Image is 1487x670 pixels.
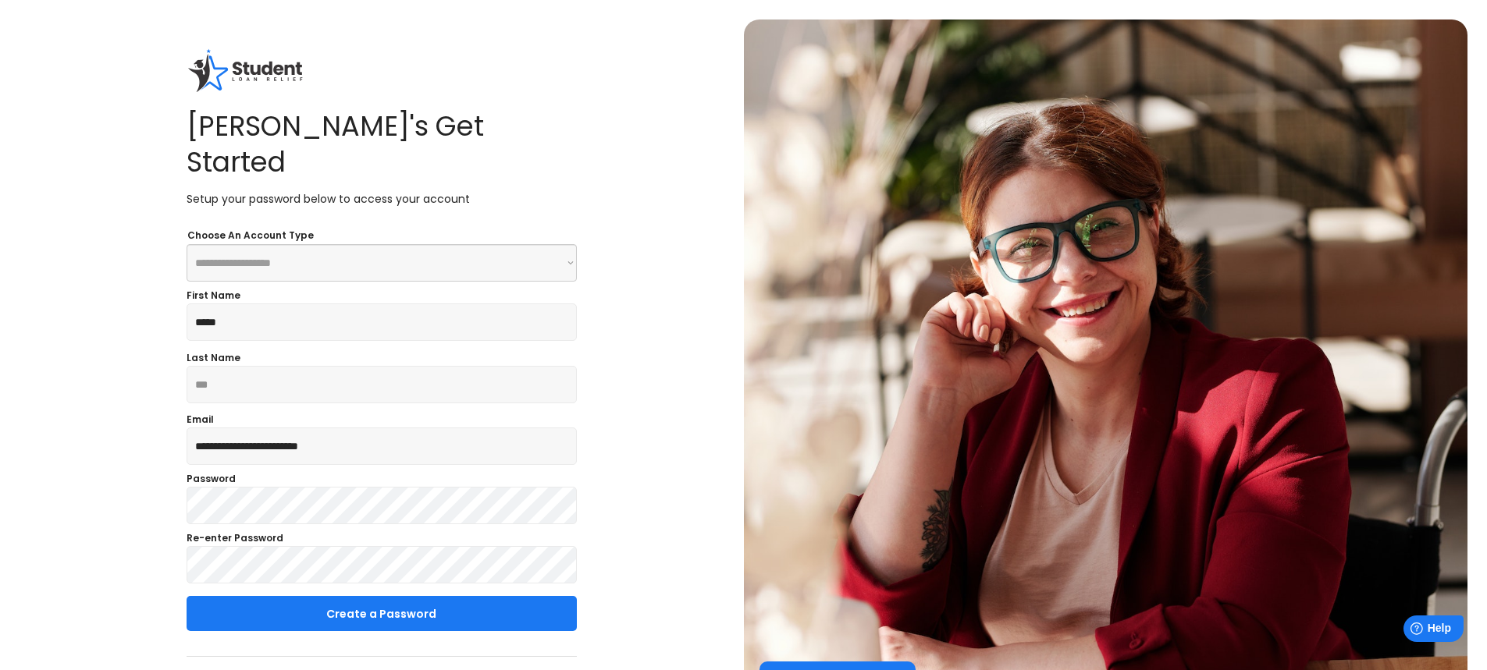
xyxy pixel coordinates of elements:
[187,291,577,300] div: First Name
[187,353,577,363] div: Last Name
[187,474,577,484] div: Password
[187,108,577,179] div: [PERSON_NAME]'s Get Started
[187,231,577,240] div: Choose An Account Type
[187,45,308,96] img: black%20orange%20minimalist%20student%20star%20logo%20%28500%20%C3%97%20215%20px%29%20%28600%20%C...
[187,534,577,543] div: Re-enter Password
[187,415,577,424] div: Email
[187,596,577,631] button: Create a Password
[1348,609,1470,653] iframe: Help widget launcher
[187,192,577,206] div: Setup your password below to access your account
